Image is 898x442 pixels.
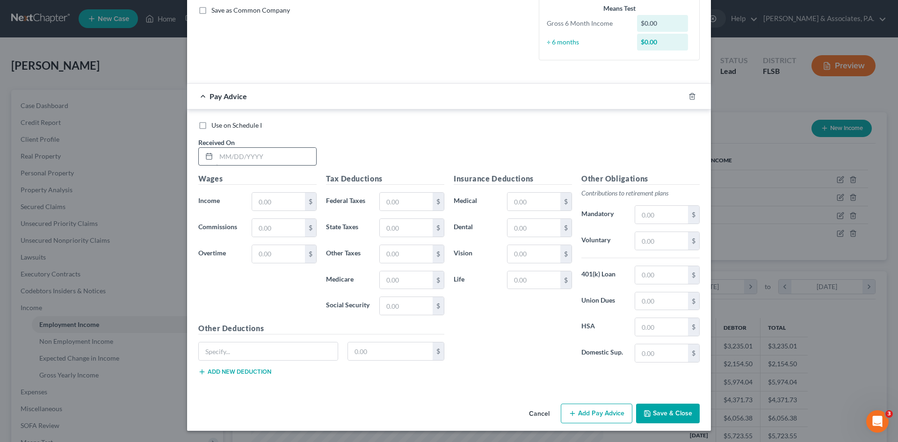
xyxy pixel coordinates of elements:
input: 0.00 [252,219,305,237]
input: 0.00 [507,219,560,237]
input: 0.00 [380,219,433,237]
div: $ [688,266,699,284]
div: $ [305,193,316,210]
h5: Other Obligations [581,173,700,185]
div: $ [305,219,316,237]
input: 0.00 [348,342,433,360]
label: HSA [577,318,630,336]
span: Use on Schedule I [211,121,262,129]
div: $ [433,271,444,289]
label: Other Taxes [321,245,375,263]
label: Union Dues [577,292,630,311]
div: Means Test [547,4,692,13]
input: 0.00 [252,245,305,263]
label: Medicare [321,271,375,290]
div: $ [305,245,316,263]
input: 0.00 [635,344,688,362]
iframe: Intercom live chat [866,410,889,433]
label: Voluntary [577,232,630,250]
input: 0.00 [635,266,688,284]
input: MM/DD/YYYY [216,148,316,166]
button: Save & Close [636,404,700,423]
div: $ [560,219,572,237]
div: $ [688,318,699,336]
label: Dental [449,218,502,237]
button: Cancel [521,405,557,423]
div: $ [560,193,572,210]
h5: Other Deductions [198,323,444,334]
label: State Taxes [321,218,375,237]
label: Domestic Sup. [577,344,630,362]
label: Social Security [321,297,375,315]
span: Save as Common Company [211,6,290,14]
div: $ [688,292,699,310]
div: $ [433,342,444,360]
h5: Insurance Deductions [454,173,572,185]
label: Commissions [194,218,247,237]
div: $ [688,232,699,250]
input: 0.00 [507,271,560,289]
h5: Tax Deductions [326,173,444,185]
button: Add new deduction [198,368,271,376]
div: $ [433,219,444,237]
span: Pay Advice [210,92,247,101]
input: 0.00 [380,271,433,289]
input: 0.00 [507,193,560,210]
input: 0.00 [252,193,305,210]
input: 0.00 [380,245,433,263]
button: Add Pay Advice [561,404,632,423]
input: 0.00 [635,318,688,336]
input: 0.00 [635,292,688,310]
label: Vision [449,245,502,263]
input: Specify... [199,342,338,360]
div: $ [688,344,699,362]
label: Medical [449,192,502,211]
p: Contributions to retirement plans [581,188,700,198]
input: 0.00 [380,297,433,315]
label: Federal Taxes [321,192,375,211]
input: 0.00 [507,245,560,263]
div: ÷ 6 months [542,37,632,47]
div: $ [560,271,572,289]
input: 0.00 [635,232,688,250]
span: Income [198,196,220,204]
label: Mandatory [577,205,630,224]
label: Life [449,271,502,290]
div: $ [688,206,699,224]
div: $ [433,297,444,315]
div: $0.00 [637,15,688,32]
div: $ [560,245,572,263]
input: 0.00 [380,193,433,210]
div: $ [433,245,444,263]
h5: Wages [198,173,317,185]
div: $ [433,193,444,210]
div: $0.00 [637,34,688,51]
input: 0.00 [635,206,688,224]
label: 401(k) Loan [577,266,630,284]
span: 3 [885,410,893,418]
div: Gross 6 Month Income [542,19,632,28]
label: Overtime [194,245,247,263]
span: Received On [198,138,235,146]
